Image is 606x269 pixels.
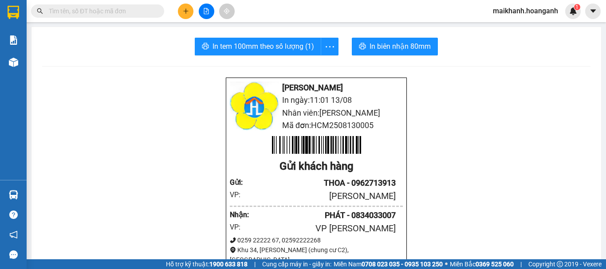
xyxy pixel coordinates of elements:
[9,211,18,219] span: question-circle
[230,119,403,132] li: Mã đơn: HCM2508130005
[37,8,43,14] span: search
[224,8,230,14] span: aim
[520,259,522,269] span: |
[230,94,403,106] li: In ngày: 11:01 13/08
[252,222,396,235] div: VP [PERSON_NAME]
[252,189,396,203] div: [PERSON_NAME]
[589,7,597,15] span: caret-down
[202,43,209,51] span: printer
[166,259,248,269] span: Hỗ trợ kỹ thuật:
[262,259,331,269] span: Cung cấp máy in - giấy in:
[359,43,366,51] span: printer
[230,177,252,188] div: Gửi :
[219,4,235,19] button: aim
[585,4,601,19] button: caret-down
[230,82,279,130] img: logo.jpg
[212,41,314,52] span: In tem 100mm theo số lượng (1)
[476,261,514,268] strong: 0369 525 060
[178,4,193,19] button: plus
[352,38,438,55] button: printerIn biên nhận 80mm
[230,222,252,233] div: VP:
[203,8,209,14] span: file-add
[486,5,565,16] span: maikhanh.hoanganh
[230,107,403,119] li: Nhân viên: [PERSON_NAME]
[252,177,396,189] div: THOA - 0962713913
[9,190,18,199] img: warehouse-icon
[254,259,256,269] span: |
[9,230,18,239] span: notification
[574,4,580,10] sup: 1
[9,250,18,259] span: message
[9,35,18,45] img: solution-icon
[252,209,396,222] div: PHÁT - 0834033007
[362,261,443,268] strong: 0708 023 035 - 0935 103 250
[230,82,403,94] li: [PERSON_NAME]
[209,261,248,268] strong: 1900 633 818
[195,38,321,55] button: printerIn tem 100mm theo số lượng (1)
[230,189,252,200] div: VP:
[8,6,19,19] img: logo-vxr
[557,261,563,267] span: copyright
[450,259,514,269] span: Miền Bắc
[370,41,431,52] span: In biên nhận 80mm
[230,158,403,175] div: Gửi khách hàng
[334,259,443,269] span: Miền Nam
[321,38,338,55] button: more
[230,237,236,243] span: phone
[445,262,448,266] span: ⚪️
[230,209,252,220] div: Nhận :
[230,235,403,245] div: 0259 22222 67, 02592222268
[230,245,403,265] div: Khu 34, [PERSON_NAME] (chung cư C2), [GEOGRAPHIC_DATA]
[575,4,578,10] span: 1
[321,41,338,52] span: more
[9,58,18,67] img: warehouse-icon
[49,6,153,16] input: Tìm tên, số ĐT hoặc mã đơn
[569,7,577,15] img: icon-new-feature
[183,8,189,14] span: plus
[230,247,236,253] span: environment
[199,4,214,19] button: file-add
